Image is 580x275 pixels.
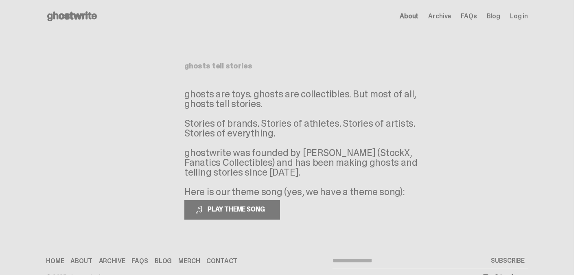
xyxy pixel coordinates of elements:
[155,258,172,264] a: Blog
[46,258,64,264] a: Home
[70,258,92,264] a: About
[99,258,125,264] a: Archive
[510,13,528,20] a: Log in
[487,13,500,20] a: Blog
[204,205,270,213] span: PLAY THEME SONG
[178,258,200,264] a: Merch
[428,13,451,20] a: Archive
[184,200,280,220] button: PLAY THEME SONG
[184,62,390,70] h1: ghosts tell stories
[488,253,528,269] button: SUBSCRIBE
[184,89,429,197] p: ghosts are toys. ghosts are collectibles. But most of all, ghosts tell stories. Stories of brands...
[461,13,477,20] a: FAQs
[206,258,237,264] a: Contact
[131,258,148,264] a: FAQs
[400,13,418,20] a: About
